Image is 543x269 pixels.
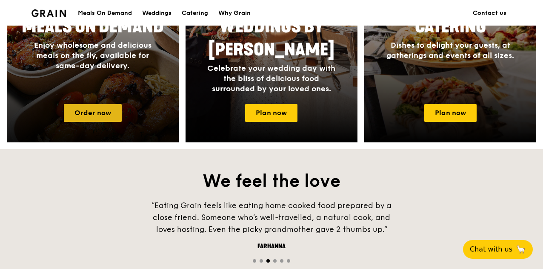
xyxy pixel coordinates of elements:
div: “Eating Grain feels like eating home cooked food prepared by a close friend. Someone who’s well-t... [144,200,399,235]
span: 🦙 [516,244,526,255]
a: Plan now [245,104,297,122]
div: Why Grain [218,0,251,26]
a: Order now [64,104,122,122]
a: Contact us [468,0,512,26]
a: Why Grain [213,0,256,26]
span: Enjoy wholesome and delicious meals on the fly, available for same-day delivery. [34,40,151,70]
div: Meals On Demand [78,0,132,26]
div: Farhanna [144,242,399,251]
span: Celebrate your wedding day with the bliss of delicious food surrounded by your loved ones. [207,64,335,93]
a: Catering [177,0,213,26]
img: Grain [31,9,66,17]
div: Catering [182,0,208,26]
span: Dishes to delight your guests, at gatherings and events of all sizes. [386,40,514,60]
span: Go to slide 2 [260,259,263,263]
div: Weddings [142,0,171,26]
a: Plan now [424,104,477,122]
span: Go to slide 4 [273,259,277,263]
span: Go to slide 6 [287,259,290,263]
span: Go to slide 5 [280,259,283,263]
span: Meals On Demand [22,17,164,37]
span: Go to slide 3 [266,259,270,263]
a: Weddings [137,0,177,26]
span: Chat with us [470,244,512,255]
span: Go to slide 1 [253,259,256,263]
span: Catering [415,17,486,37]
button: Chat with us🦙 [463,240,533,259]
